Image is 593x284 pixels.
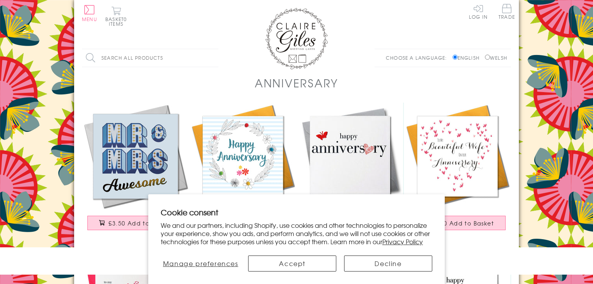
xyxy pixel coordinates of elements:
[485,55,490,60] input: Welsh
[161,256,240,272] button: Manage preferences
[344,256,432,272] button: Decline
[382,237,423,246] a: Privacy Policy
[404,103,511,210] img: Wedding Card, Heart, Beautiful Wife Anniversary
[105,6,127,26] button: Basket0 items
[386,54,451,61] p: Choose a language:
[82,49,218,67] input: Search all products
[189,103,296,238] a: Wedding Card, Flower Circle, Happy Anniversary, Embellished with pompoms £3.75 Add to Basket
[82,103,189,238] a: Wedding Card, Mr & Mrs Awesome, blue block letters, with gold foil £3.50 Add to Basket
[87,216,184,230] button: £3.50 Add to Basket
[189,103,296,210] img: Wedding Card, Flower Circle, Happy Anniversary, Embellished with pompoms
[161,207,432,218] h2: Cookie consent
[296,103,404,238] a: Wedding Card, Heart, Happy Anniversary, embellished with a fabric butterfly £3.50 Add to Basket
[265,8,328,69] img: Claire Giles Greetings Cards
[485,54,507,61] label: Welsh
[296,103,404,210] img: Wedding Card, Heart, Happy Anniversary, embellished with a fabric butterfly
[82,103,189,210] img: Wedding Card, Mr & Mrs Awesome, blue block letters, with gold foil
[469,4,488,19] a: Log In
[453,54,483,61] label: English
[499,4,515,19] span: Trade
[430,219,494,227] span: £3.50 Add to Basket
[409,216,506,230] button: £3.50 Add to Basket
[161,221,432,245] p: We and our partners, including Shopify, use cookies and other technologies to personalize your ex...
[82,16,97,23] span: Menu
[163,259,238,268] span: Manage preferences
[109,16,127,27] span: 0 items
[453,55,458,60] input: English
[211,49,218,67] input: Search
[404,103,511,238] a: Wedding Card, Heart, Beautiful Wife Anniversary £3.50 Add to Basket
[108,219,172,227] span: £3.50 Add to Basket
[248,256,336,272] button: Accept
[255,75,338,91] h1: Anniversary
[499,4,515,21] a: Trade
[82,5,97,21] button: Menu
